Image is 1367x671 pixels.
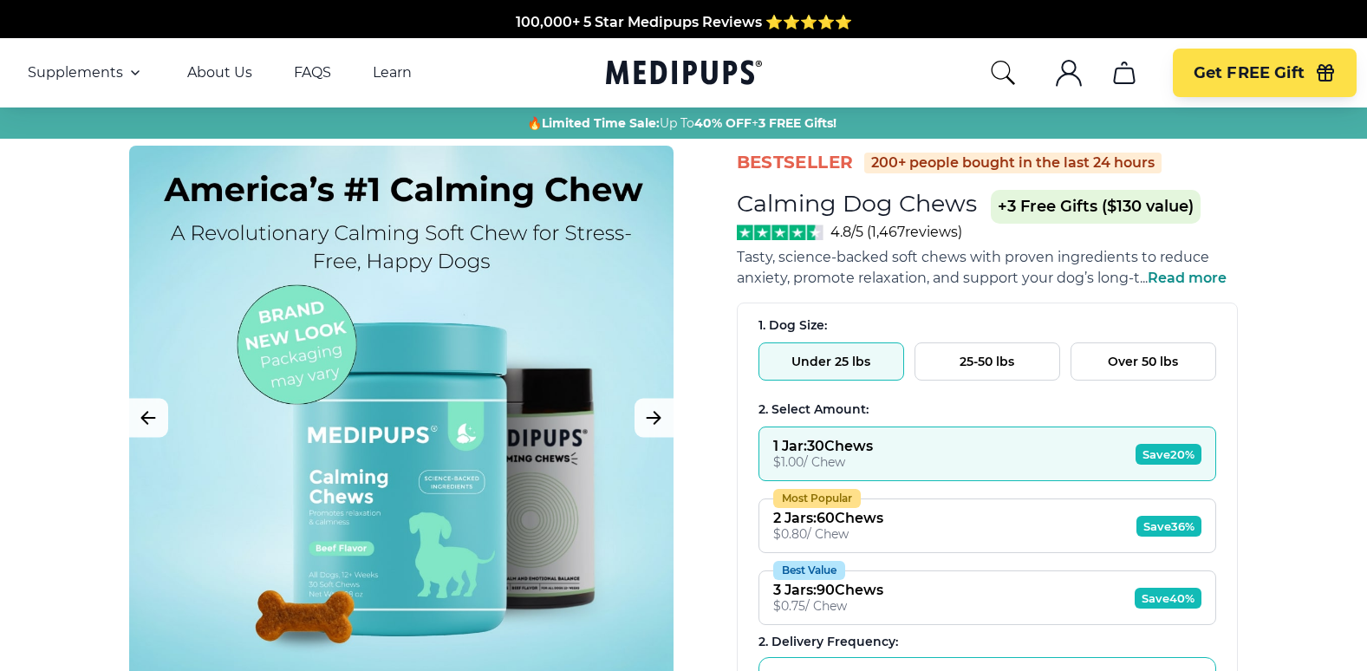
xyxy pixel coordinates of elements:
[28,64,123,81] span: Supplements
[773,526,883,542] div: $ 0.80 / Chew
[1135,588,1201,609] span: Save 40%
[373,64,412,81] a: Learn
[915,342,1060,381] button: 25-50 lbs
[758,342,904,381] button: Under 25 lbs
[527,114,836,132] span: 🔥 Up To +
[773,598,883,614] div: $ 0.75 / Chew
[737,270,1140,286] span: anxiety, promote relaxation, and support your dog’s long-t
[991,190,1201,224] span: +3 Free Gifts ($130 value)
[773,454,873,470] div: $ 1.00 / Chew
[773,510,883,526] div: 2 Jars : 60 Chews
[737,189,977,218] h1: Calming Dog Chews
[773,582,883,598] div: 3 Jars : 90 Chews
[737,151,854,174] span: BestSeller
[606,56,762,92] a: Medipups
[516,13,852,29] span: 100,000+ 5 Star Medipups Reviews ⭐️⭐️⭐️⭐️⭐️
[758,498,1216,553] button: Most Popular2 Jars:60Chews$0.80/ ChewSave36%
[773,438,873,454] div: 1 Jar : 30 Chews
[187,64,252,81] a: About Us
[129,399,168,438] button: Previous Image
[830,224,962,240] span: 4.8/5 ( 1,467 reviews)
[989,59,1017,87] button: search
[864,153,1162,173] div: 200+ people bought in the last 24 hours
[737,225,824,240] img: Stars - 4.8
[395,34,972,50] span: Made In The [GEOGRAPHIC_DATA] from domestic & globally sourced ingredients
[758,317,1216,334] div: 1. Dog Size:
[1140,270,1227,286] span: ...
[773,489,861,508] div: Most Popular
[294,64,331,81] a: FAQS
[773,561,845,580] div: Best Value
[1194,63,1305,83] span: Get FREE Gift
[758,427,1216,481] button: 1 Jar:30Chews$1.00/ ChewSave20%
[1136,444,1201,465] span: Save 20%
[758,634,898,649] span: 2 . Delivery Frequency:
[1173,49,1357,97] button: Get FREE Gift
[1048,52,1090,94] button: account
[1148,270,1227,286] span: Read more
[1071,342,1216,381] button: Over 50 lbs
[758,401,1216,418] div: 2. Select Amount:
[635,399,674,438] button: Next Image
[737,249,1209,265] span: Tasty, science-backed soft chews with proven ingredients to reduce
[28,62,146,83] button: Supplements
[1136,516,1201,537] span: Save 36%
[758,570,1216,625] button: Best Value3 Jars:90Chews$0.75/ ChewSave40%
[1103,52,1145,94] button: cart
